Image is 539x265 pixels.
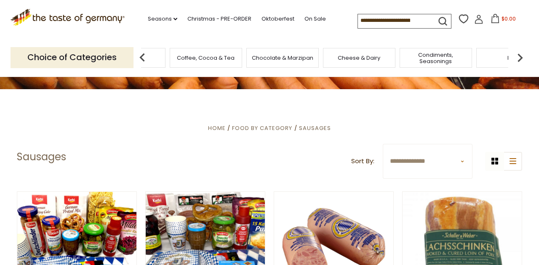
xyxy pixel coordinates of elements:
[485,14,521,26] button: $0.00
[402,52,470,64] a: Condiments, Seasonings
[17,151,66,163] h1: Sausages
[232,124,292,132] a: Food By Category
[134,49,151,66] img: previous arrow
[11,47,133,68] p: Choice of Categories
[208,124,226,132] a: Home
[304,14,326,24] a: On Sale
[252,55,313,61] a: Chocolate & Marzipan
[502,15,516,22] span: $0.00
[261,14,294,24] a: Oktoberfest
[338,55,380,61] a: Cheese & Dairy
[351,156,374,167] label: Sort By:
[177,55,235,61] a: Coffee, Cocoa & Tea
[148,14,177,24] a: Seasons
[507,55,518,61] a: Fish
[512,49,528,66] img: next arrow
[299,124,331,132] a: Sausages
[187,14,251,24] a: Christmas - PRE-ORDER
